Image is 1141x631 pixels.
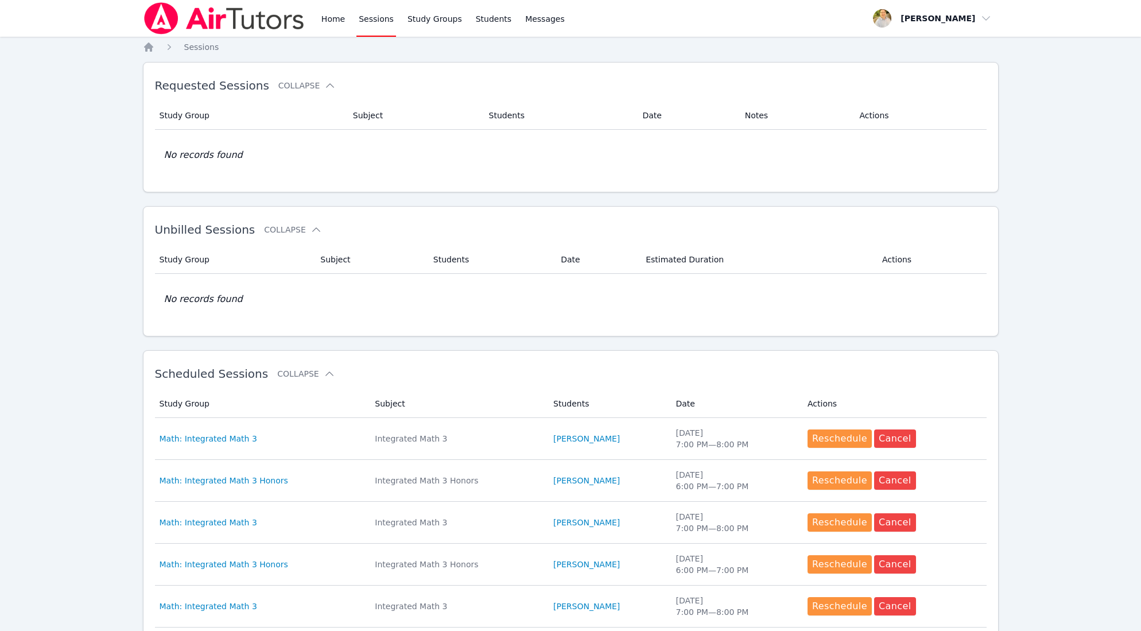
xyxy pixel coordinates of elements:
[143,41,999,53] nav: Breadcrumb
[676,469,794,492] div: [DATE] 6:00 PM — 7:00 PM
[155,130,987,180] td: No records found
[676,595,794,618] div: [DATE] 7:00 PM — 8:00 PM
[264,224,321,235] button: Collapse
[553,433,620,444] a: [PERSON_NAME]
[808,429,872,448] button: Reschedule
[874,555,916,574] button: Cancel
[375,601,540,612] div: Integrated Math 3
[277,368,335,380] button: Collapse
[160,433,257,444] a: Math: Integrated Math 3
[874,513,916,532] button: Cancel
[875,246,986,274] th: Actions
[808,555,872,574] button: Reschedule
[553,601,620,612] a: [PERSON_NAME]
[313,246,426,274] th: Subject
[676,427,794,450] div: [DATE] 7:00 PM — 8:00 PM
[554,246,639,274] th: Date
[676,553,794,576] div: [DATE] 6:00 PM — 7:00 PM
[184,41,219,53] a: Sessions
[874,429,916,448] button: Cancel
[143,2,305,34] img: Air Tutors
[368,390,546,418] th: Subject
[155,418,987,460] tr: Math: Integrated Math 3Integrated Math 3[PERSON_NAME][DATE]7:00 PM—8:00 PMRescheduleCancel
[852,102,986,130] th: Actions
[808,597,872,615] button: Reschedule
[375,559,540,570] div: Integrated Math 3 Honors
[525,13,565,25] span: Messages
[155,544,987,586] tr: Math: Integrated Math 3 HonorsIntegrated Math 3 Honors[PERSON_NAME][DATE]6:00 PM—7:00 PMReschedul...
[676,511,794,534] div: [DATE] 7:00 PM — 8:00 PM
[808,471,872,490] button: Reschedule
[160,559,288,570] a: Math: Integrated Math 3 Honors
[874,471,916,490] button: Cancel
[426,246,554,274] th: Students
[375,475,540,486] div: Integrated Math 3 Honors
[160,601,257,612] a: Math: Integrated Math 3
[808,513,872,532] button: Reschedule
[155,274,987,324] td: No records found
[155,390,368,418] th: Study Group
[155,246,314,274] th: Study Group
[553,517,620,528] a: [PERSON_NAME]
[346,102,482,130] th: Subject
[669,390,801,418] th: Date
[482,102,636,130] th: Students
[874,597,916,615] button: Cancel
[160,475,288,486] a: Math: Integrated Math 3 Honors
[278,80,336,91] button: Collapse
[546,390,669,418] th: Students
[801,390,986,418] th: Actions
[160,517,257,528] a: Math: Integrated Math 3
[184,42,219,52] span: Sessions
[635,102,738,130] th: Date
[738,102,853,130] th: Notes
[155,102,346,130] th: Study Group
[155,223,255,237] span: Unbilled Sessions
[155,502,987,544] tr: Math: Integrated Math 3Integrated Math 3[PERSON_NAME][DATE]7:00 PM—8:00 PMRescheduleCancel
[155,79,269,92] span: Requested Sessions
[155,367,269,381] span: Scheduled Sessions
[639,246,875,274] th: Estimated Duration
[553,559,620,570] a: [PERSON_NAME]
[375,433,540,444] div: Integrated Math 3
[155,460,987,502] tr: Math: Integrated Math 3 HonorsIntegrated Math 3 Honors[PERSON_NAME][DATE]6:00 PM—7:00 PMReschedul...
[375,517,540,528] div: Integrated Math 3
[553,475,620,486] a: [PERSON_NAME]
[155,586,987,628] tr: Math: Integrated Math 3Integrated Math 3[PERSON_NAME][DATE]7:00 PM—8:00 PMRescheduleCancel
